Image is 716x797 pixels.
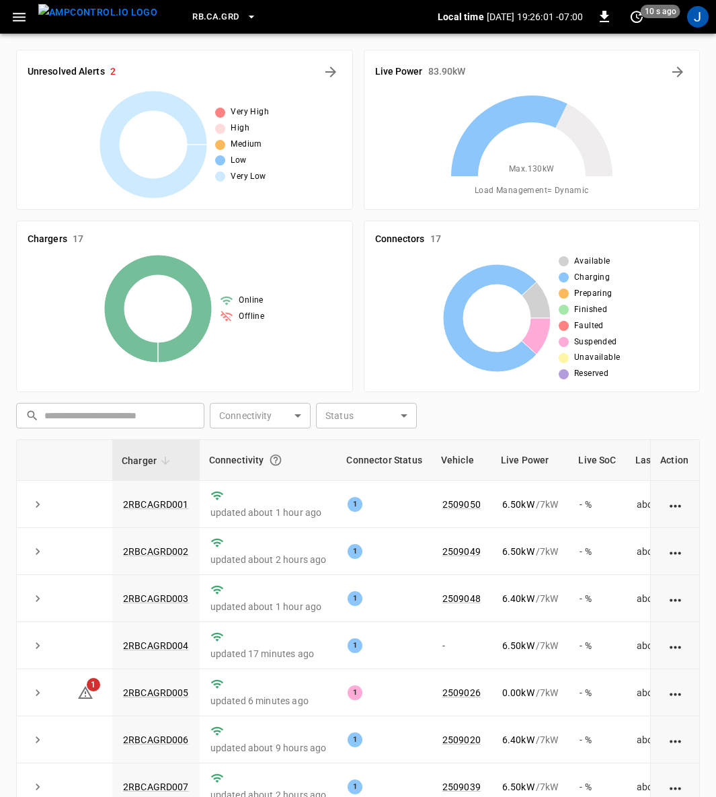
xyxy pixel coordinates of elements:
div: / 7 kW [502,639,559,652]
a: 2RBCAGRD007 [123,782,189,792]
button: expand row [28,636,48,656]
h6: Live Power [375,65,423,79]
td: - % [569,622,625,669]
a: 2509049 [442,546,481,557]
div: Connectivity [209,448,328,472]
h6: 2 [110,65,116,79]
p: updated about 9 hours ago [210,741,327,755]
button: expand row [28,589,48,609]
a: 2RBCAGRD003 [123,593,189,604]
p: updated about 2 hours ago [210,553,327,566]
span: Reserved [574,367,608,381]
div: / 7 kW [502,733,559,747]
button: All Alerts [320,61,342,83]
span: Low [231,154,246,167]
h6: Connectors [375,232,425,247]
td: - % [569,716,625,763]
div: action cell options [667,780,684,794]
span: Suspended [574,336,617,349]
span: 10 s ago [641,5,680,18]
a: 2RBCAGRD002 [123,546,189,557]
div: 1 [348,544,362,559]
span: Charger [122,453,174,469]
span: Load Management = Dynamic [475,184,589,198]
span: Offline [239,310,264,324]
td: - % [569,575,625,622]
button: set refresh interval [626,6,647,28]
span: Very High [231,106,269,119]
div: / 7 kW [502,498,559,511]
div: action cell options [667,639,684,652]
div: / 7 kW [502,780,559,794]
p: 6.40 kW [502,592,534,605]
button: expand row [28,683,48,703]
th: Live SoC [569,440,625,481]
div: action cell options [667,592,684,605]
div: 1 [348,497,362,512]
button: Energy Overview [667,61,688,83]
th: Action [650,440,699,481]
span: High [231,122,249,135]
a: 2RBCAGRD005 [123,687,189,698]
span: Finished [574,303,607,317]
button: RB.CA.GRD [187,4,262,30]
p: updated 17 minutes ago [210,647,327,660]
div: 1 [348,685,362,700]
span: Available [574,255,610,268]
div: 1 [348,732,362,747]
div: / 7 kW [502,686,559,699]
h6: Chargers [28,232,67,247]
p: Local time [438,10,484,24]
span: RB.CA.GRD [192,9,239,25]
span: Faulted [574,319,604,333]
button: expand row [28,777,48,797]
button: expand row [28,541,48,562]
a: 1 [77,687,93,697]
td: - [432,622,491,669]
span: Charging [574,271,610,284]
a: 2RBCAGRD004 [123,640,189,651]
p: updated 6 minutes ago [210,694,327,708]
span: Medium [231,138,262,151]
h6: 83.90 kW [428,65,466,79]
div: profile-icon [687,6,709,28]
p: 6.50 kW [502,545,534,558]
button: Connection between the charger and our software. [264,448,288,472]
p: 6.50 kW [502,498,534,511]
p: updated about 1 hour ago [210,600,327,613]
h6: Unresolved Alerts [28,65,105,79]
p: 6.50 kW [502,639,534,652]
button: expand row [28,730,48,750]
a: 2509048 [442,593,481,604]
a: 2RBCAGRD001 [123,499,189,510]
a: 2509050 [442,499,481,510]
p: 0.00 kW [502,686,534,699]
td: - % [569,528,625,575]
p: [DATE] 19:26:01 -07:00 [487,10,583,24]
th: Connector Status [337,440,431,481]
div: / 7 kW [502,545,559,558]
span: Unavailable [574,351,620,365]
p: 6.50 kW [502,780,534,794]
span: 1 [87,678,100,691]
span: Preparing [574,287,612,301]
div: action cell options [667,498,684,511]
div: action cell options [667,545,684,558]
a: 2RBCAGRD006 [123,734,189,745]
span: Very Low [231,170,266,184]
div: / 7 kW [502,592,559,605]
div: action cell options [667,686,684,699]
a: 2509020 [442,734,481,745]
div: 1 [348,591,362,606]
td: - % [569,481,625,528]
img: ampcontrol.io logo [38,4,157,21]
span: Max. 130 kW [509,163,555,176]
div: 1 [348,780,362,794]
th: Live Power [491,440,569,481]
a: 2509026 [442,687,481,698]
button: expand row [28,494,48,515]
div: action cell options [667,733,684,747]
a: 2509039 [442,782,481,792]
td: - % [569,669,625,716]
p: updated about 1 hour ago [210,506,327,519]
